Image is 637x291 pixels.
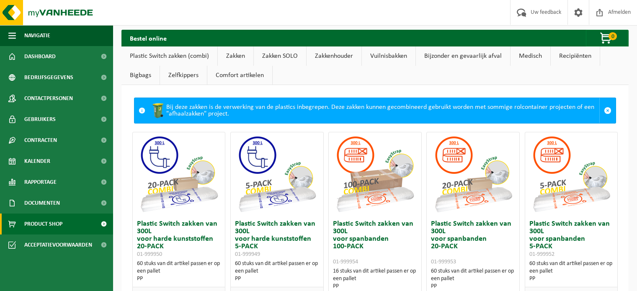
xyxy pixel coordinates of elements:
span: 01-999952 [529,251,554,258]
span: 01-999950 [137,251,162,258]
img: 01-999953 [431,132,515,216]
a: Zelfkippers [160,66,207,85]
h3: Plastic Switch zakken van 300L voor spanbanden 100-PACK [333,220,417,265]
span: Dashboard [24,46,56,67]
a: Zakken [218,46,253,66]
a: Medisch [511,46,550,66]
h3: Plastic Switch zakken van 300L voor spanbanden 20-PACK [431,220,515,265]
div: 16 stuks van dit artikel passen er op een pallet [333,268,417,290]
span: Contracten [24,130,57,151]
h3: Plastic Switch zakken van 300L voor harde kunststoffen 20-PACK [137,220,221,258]
span: Acceptatievoorwaarden [24,234,92,255]
img: WB-0240-HPE-GN-50.png [150,102,166,119]
span: Navigatie [24,25,50,46]
span: 0 [609,32,617,40]
span: Gebruikers [24,109,56,130]
div: Bij deze zakken is de verwerking van de plastics inbegrepen. Deze zakken kunnen gecombineerd gebr... [150,98,599,123]
span: Rapportage [24,172,57,193]
div: PP [431,283,515,290]
div: 60 stuks van dit artikel passen er op een pallet [235,260,319,283]
span: Kalender [24,151,50,172]
span: Documenten [24,193,60,214]
h2: Bestel online [121,30,175,46]
div: 60 stuks van dit artikel passen er op een pallet [137,260,221,283]
span: 01-999949 [235,251,260,258]
img: 01-999952 [529,132,613,216]
a: Plastic Switch zakken (combi) [121,46,217,66]
a: Bigbags [121,66,160,85]
a: Recipiënten [551,46,600,66]
h3: Plastic Switch zakken van 300L voor spanbanden 5-PACK [529,220,613,258]
div: PP [529,275,613,283]
a: Sluit melding [599,98,616,123]
a: Vuilnisbakken [362,46,415,66]
a: Zakkenhouder [307,46,361,66]
a: Comfort artikelen [207,66,272,85]
div: PP [235,275,319,283]
button: 0 [586,30,628,46]
div: PP [137,275,221,283]
img: 01-999949 [235,132,319,216]
div: PP [333,283,417,290]
div: 60 stuks van dit artikel passen er op een pallet [431,268,515,290]
div: 60 stuks van dit artikel passen er op een pallet [529,260,613,283]
img: 01-999950 [137,132,221,216]
h3: Plastic Switch zakken van 300L voor harde kunststoffen 5-PACK [235,220,319,258]
span: Product Shop [24,214,62,234]
span: 01-999954 [333,259,358,265]
a: Bijzonder en gevaarlijk afval [416,46,510,66]
span: 01-999953 [431,259,456,265]
span: Bedrijfsgegevens [24,67,73,88]
span: Contactpersonen [24,88,73,109]
a: Zakken SOLO [254,46,306,66]
img: 01-999954 [333,132,417,216]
